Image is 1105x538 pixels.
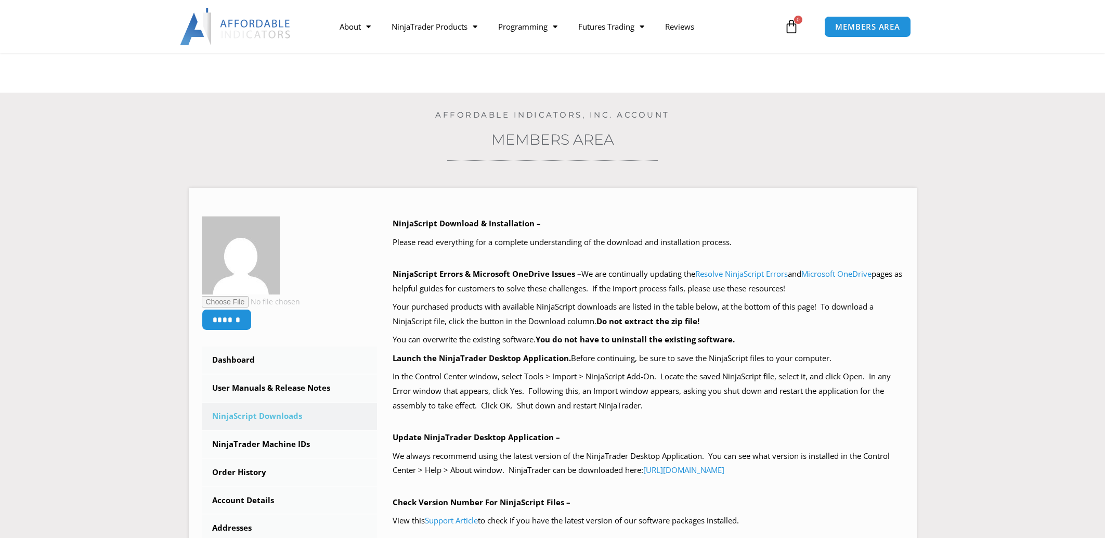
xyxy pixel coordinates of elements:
a: [URL][DOMAIN_NAME] [643,465,724,475]
b: You do not have to uninstall the existing software. [536,334,735,344]
a: NinjaTrader Products [381,15,488,39]
p: In the Control Center window, select Tools > Import > NinjaScript Add-On. Locate the saved NinjaS... [393,369,904,413]
p: View this to check if you have the latest version of our software packages installed. [393,514,904,528]
span: 0 [794,16,802,24]
a: NinjaScript Downloads [202,403,378,430]
img: LogoAI | Affordable Indicators – NinjaTrader [180,8,292,45]
a: Programming [488,15,568,39]
a: Microsoft OneDrive [801,268,872,279]
a: Members Area [491,131,614,148]
a: Futures Trading [568,15,655,39]
p: You can overwrite the existing software. [393,332,904,347]
a: Affordable Indicators, Inc. Account [435,110,670,120]
b: Check Version Number For NinjaScript Files – [393,497,570,507]
a: Resolve NinjaScript Errors [695,268,788,279]
p: Before continuing, be sure to save the NinjaScript files to your computer. [393,351,904,366]
a: NinjaTrader Machine IDs [202,431,378,458]
p: Your purchased products with available NinjaScript downloads are listed in the table below, at th... [393,300,904,329]
a: 0 [769,11,814,42]
span: MEMBERS AREA [835,23,900,31]
a: Dashboard [202,347,378,374]
a: About [329,15,381,39]
a: MEMBERS AREA [824,16,911,37]
img: 6a77f1cb8eab9a104d3670f68551ad9b89822851f393040af3207301672f12bf [202,216,280,294]
b: Update NinjaTrader Desktop Application – [393,432,560,442]
b: NinjaScript Download & Installation – [393,218,541,228]
a: Order History [202,459,378,486]
a: Support Article [425,515,478,526]
p: We always recommend using the latest version of the NinjaTrader Desktop Application. You can see ... [393,449,904,478]
a: User Manuals & Release Notes [202,375,378,402]
p: We are continually updating the and pages as helpful guides for customers to solve these challeng... [393,267,904,296]
a: Account Details [202,487,378,514]
nav: Menu [329,15,782,39]
b: Launch the NinjaTrader Desktop Application. [393,353,571,363]
b: NinjaScript Errors & Microsoft OneDrive Issues – [393,268,581,279]
p: Please read everything for a complete understanding of the download and installation process. [393,235,904,250]
b: Do not extract the zip file! [596,316,699,326]
a: Reviews [655,15,705,39]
